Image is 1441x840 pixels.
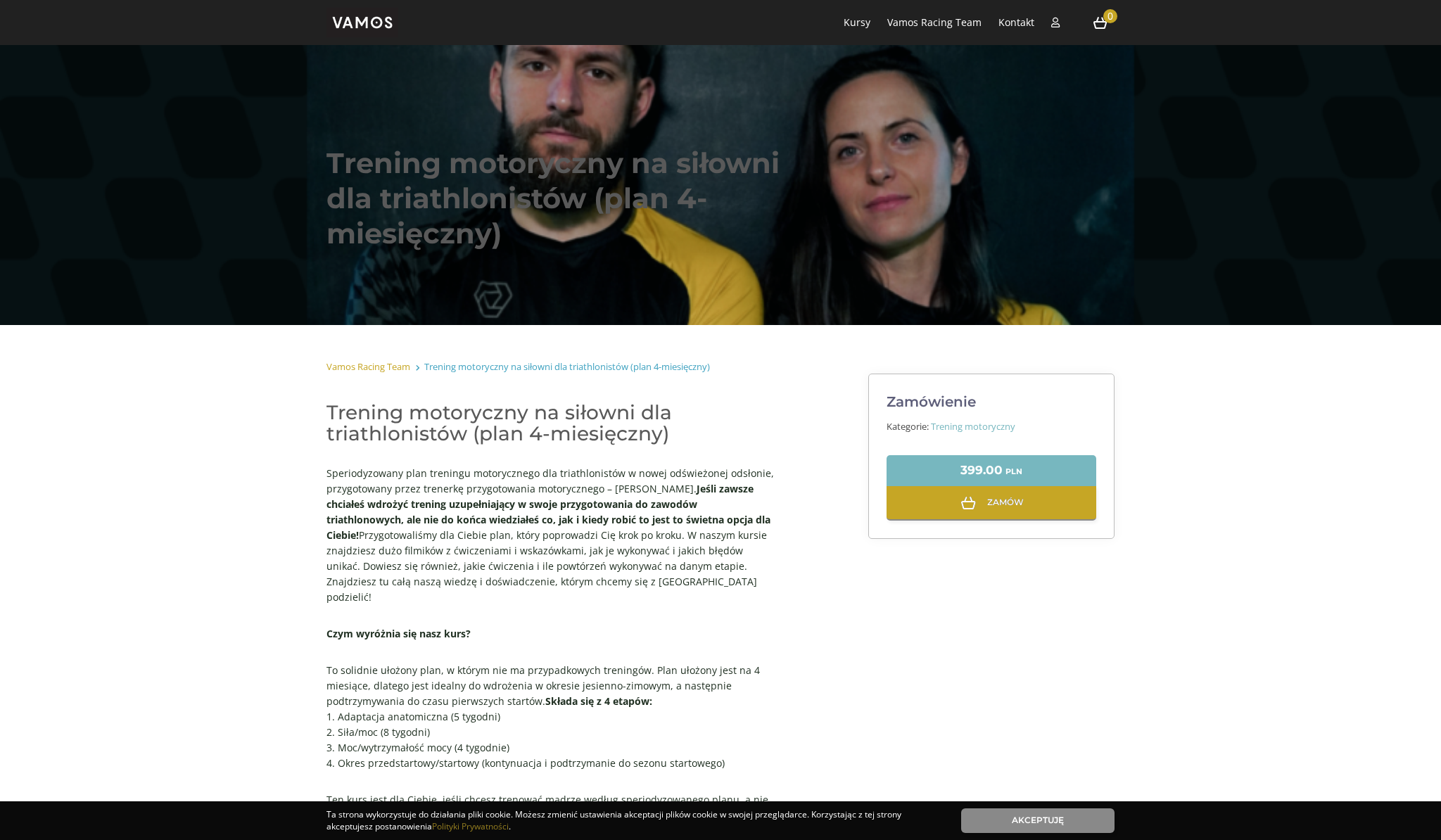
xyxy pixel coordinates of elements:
[887,392,1096,412] div: Zamówienie
[887,419,929,434] p: Kategorie:
[326,402,777,445] h2: Trening motoryczny na siłowni dla triathlonistów (plan 4-miesięczny)
[931,420,1015,433] a: Trening motoryczny
[422,360,712,374] li: Trening motoryczny na siłowni dla triathlonistów (plan 4-miesięczny)
[326,466,777,605] p: Speriodyzowany plan treningu motorycznego dla triathlonistów w nowej odświeżonej odsłonie, przygo...
[326,117,784,251] h1: Trening motoryczny na siłowni dla triathlonistów (plan 4-miesięczny)
[326,663,777,771] p: To solidnie ułożony plan, w którym nie ma przypadkowych treningów. Plan ułożony jest na 4 miesiąc...
[1103,9,1117,23] span: 0
[326,360,410,373] a: Vamos Racing Team
[998,15,1034,29] a: Kontakt
[887,486,1096,520] a: Zamów
[326,627,471,640] strong: Czym wyróżnia się nasz kurs?
[959,497,1024,507] span: Zamów
[961,808,1115,833] a: Akceptuję
[326,792,777,839] p: Ten kurs jest dla Ciebie, jeśli chcesz trenować mądrze według speriodyzowanego planu, a nie przyp...
[1005,464,1022,479] p: PLN
[545,694,652,708] strong: Składa się z 4 etapów:
[432,820,509,832] a: Polityki Prywatności
[887,15,982,29] a: Vamos Racing Team
[844,15,870,29] a: Kursy
[960,462,1003,478] p: 399.00
[326,808,940,833] div: Ta strona wykorzystuje do działania pliki cookie. Możesz zmienić ustawienia akceptacji plików coo...
[326,8,398,37] img: vamos_solo.png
